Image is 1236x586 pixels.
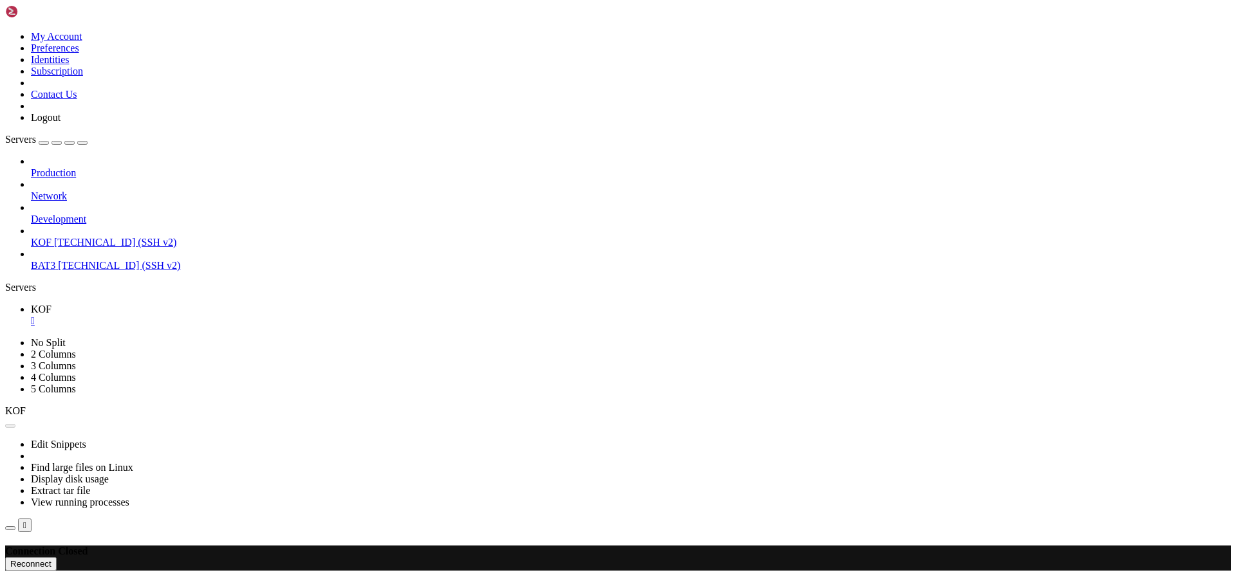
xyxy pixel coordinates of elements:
a: No Split [31,337,66,348]
li: Production [31,156,1231,179]
li: Development [31,202,1231,225]
span: [TECHNICAL_ID] (SSH v2) [54,237,176,248]
a: Subscription [31,66,83,77]
a: Preferences [31,42,79,53]
span: KOF [31,237,51,248]
span: Production [31,167,76,178]
a: Servers [5,134,88,145]
a: Logout [31,112,61,123]
a: Development [31,214,1231,225]
li: BAT3 [TECHNICAL_ID] (SSH v2) [31,248,1231,271]
a: Display disk usage [31,473,109,484]
a: 5 Columns [31,383,76,394]
li: Network [31,179,1231,202]
a: Identities [31,54,70,65]
a: BAT3 [TECHNICAL_ID] (SSH v2) [31,260,1231,271]
a: 3 Columns [31,360,76,371]
span: [TECHNICAL_ID] (SSH v2) [58,260,180,271]
span: KOF [5,405,26,416]
button:  [18,518,32,532]
div:  [23,520,26,530]
a: Find large files on Linux [31,462,133,473]
a:  [31,315,1231,327]
a: My Account [31,31,82,42]
span: Servers [5,134,36,145]
a: 2 Columns [31,349,76,360]
a: KOF [TECHNICAL_ID] (SSH v2) [31,237,1231,248]
a: Edit Snippets [31,439,86,450]
li: KOF [TECHNICAL_ID] (SSH v2) [31,225,1231,248]
a: View running processes [31,497,129,508]
img: Shellngn [5,5,79,18]
a: Network [31,190,1231,202]
span: BAT3 [31,260,55,271]
a: Contact Us [31,89,77,100]
span: Network [31,190,67,201]
a: Extract tar file [31,485,90,496]
a: KOF [31,304,1231,327]
span: Development [31,214,86,224]
a: 4 Columns [31,372,76,383]
span: KOF [31,304,51,315]
div: Servers [5,282,1231,293]
a: Production [31,167,1231,179]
